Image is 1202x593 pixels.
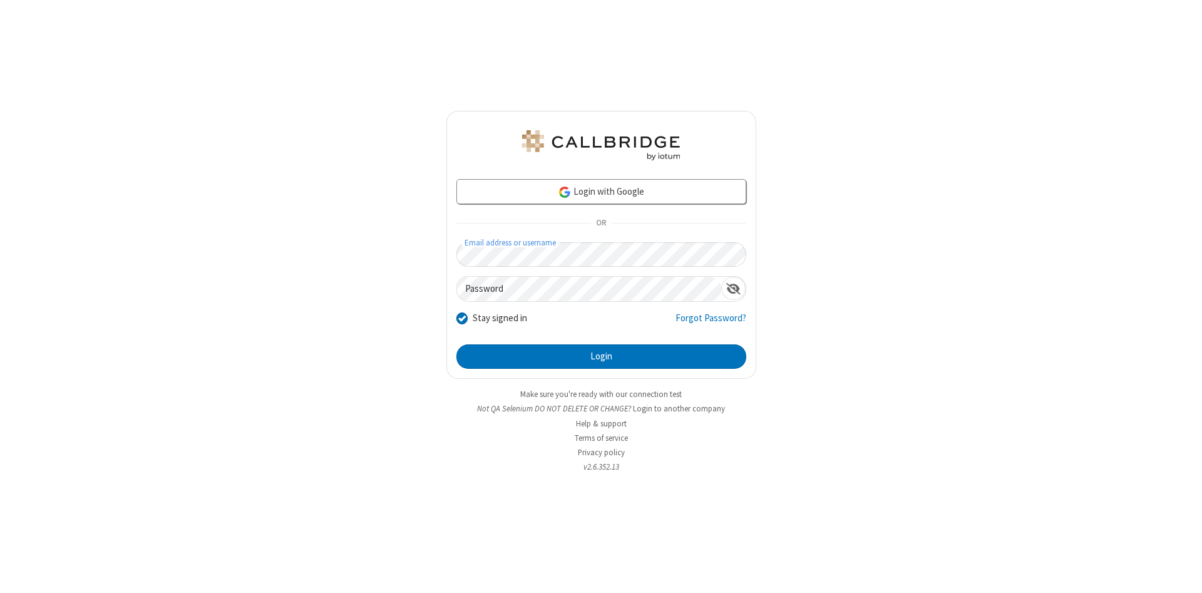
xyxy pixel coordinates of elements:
a: Help & support [576,418,627,429]
label: Stay signed in [473,311,527,326]
a: Privacy policy [578,447,625,458]
input: Password [457,277,721,301]
button: Login to another company [633,403,725,415]
input: Email address or username [456,242,746,267]
div: Show password [721,277,746,300]
a: Login with Google [456,179,746,204]
a: Make sure you're ready with our connection test [520,389,682,400]
button: Login [456,344,746,369]
li: Not QA Selenium DO NOT DELETE OR CHANGE? [446,403,756,415]
iframe: Chat [1171,560,1193,584]
span: OR [591,215,611,232]
a: Forgot Password? [675,311,746,335]
img: google-icon.png [558,185,572,199]
li: v2.6.352.13 [446,461,756,473]
a: Terms of service [575,433,628,443]
img: QA Selenium DO NOT DELETE OR CHANGE [520,130,682,160]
